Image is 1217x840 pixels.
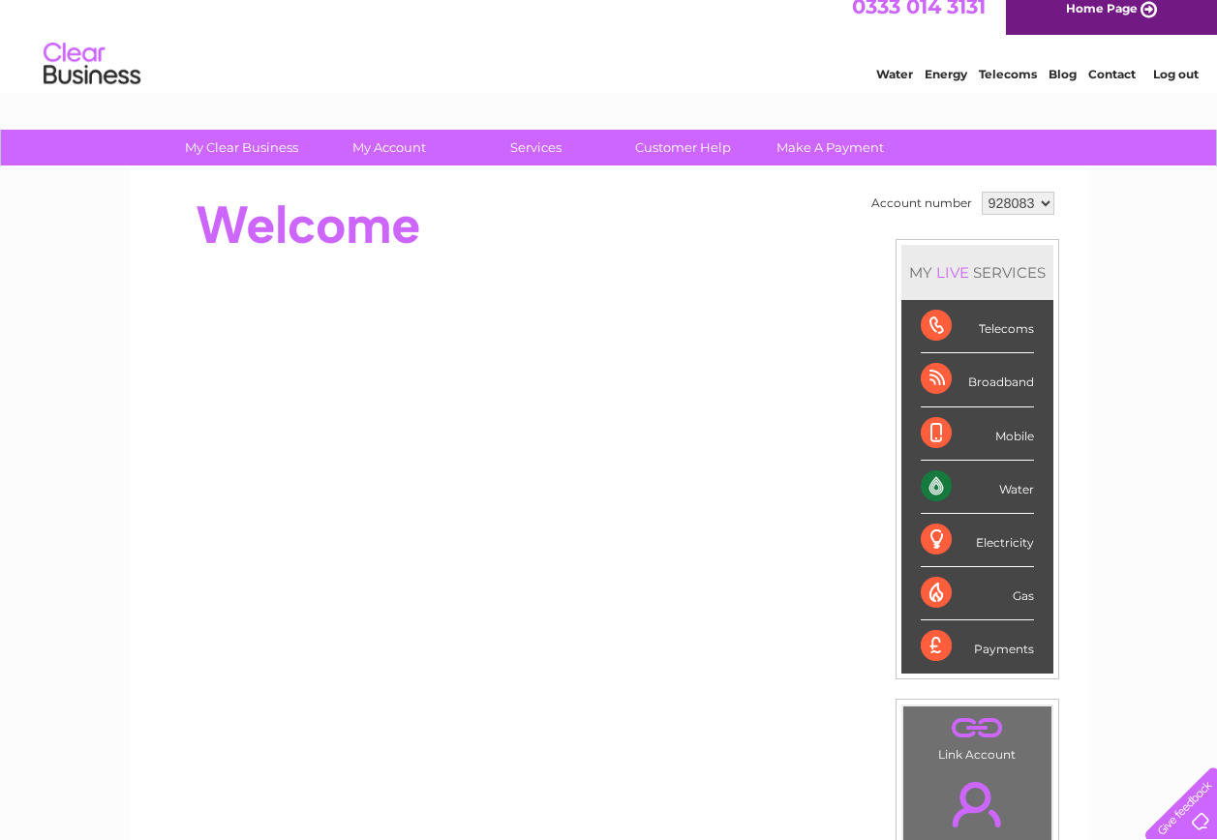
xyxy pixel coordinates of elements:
[1153,82,1199,97] a: Log out
[908,711,1047,745] a: .
[309,130,469,165] a: My Account
[750,130,910,165] a: Make A Payment
[603,130,763,165] a: Customer Help
[876,82,913,97] a: Water
[43,50,141,109] img: logo.png
[902,705,1052,766] td: Link Account
[921,567,1034,620] div: Gas
[925,82,967,97] a: Energy
[901,245,1053,300] div: MY SERVICES
[921,620,1034,673] div: Payments
[908,770,1047,838] a: .
[456,130,616,165] a: Services
[979,82,1037,97] a: Telecoms
[921,407,1034,461] div: Mobile
[921,514,1034,567] div: Electricity
[921,300,1034,353] div: Telecoms
[152,11,1067,94] div: Clear Business is a trading name of Verastar Limited (registered in [GEOGRAPHIC_DATA] No. 3667643...
[162,130,321,165] a: My Clear Business
[1088,82,1136,97] a: Contact
[932,263,973,282] div: LIVE
[1049,82,1077,97] a: Blog
[921,461,1034,514] div: Water
[867,187,977,220] td: Account number
[852,10,986,34] a: 0333 014 3131
[921,353,1034,406] div: Broadband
